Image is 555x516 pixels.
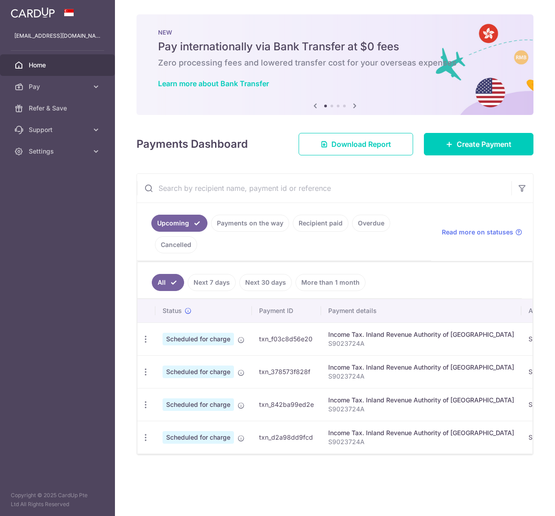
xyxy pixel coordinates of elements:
[163,333,234,345] span: Scheduled for charge
[163,366,234,378] span: Scheduled for charge
[158,57,512,68] h6: Zero processing fees and lowered transfer cost for your overseas expenses
[252,299,321,322] th: Payment ID
[137,14,533,115] img: Bank transfer banner
[295,274,366,291] a: More than 1 month
[163,398,234,411] span: Scheduled for charge
[14,31,101,40] p: [EMAIL_ADDRESS][DOMAIN_NAME]
[252,421,321,454] td: txn_d2a98dd9fcd
[155,236,197,253] a: Cancelled
[188,274,236,291] a: Next 7 days
[158,40,512,54] h5: Pay internationally via Bank Transfer at $0 fees
[239,274,292,291] a: Next 30 days
[457,139,511,150] span: Create Payment
[328,396,514,405] div: Income Tax. Inland Revenue Authority of [GEOGRAPHIC_DATA]
[11,7,55,18] img: CardUp
[163,431,234,444] span: Scheduled for charge
[328,372,514,381] p: S9023724A
[29,104,88,113] span: Refer & Save
[352,215,390,232] a: Overdue
[29,61,88,70] span: Home
[328,428,514,437] div: Income Tax. Inland Revenue Authority of [GEOGRAPHIC_DATA]
[442,228,522,237] a: Read more on statuses
[252,355,321,388] td: txn_378573f828f
[293,215,348,232] a: Recipient paid
[328,339,514,348] p: S9023724A
[158,79,269,88] a: Learn more about Bank Transfer
[328,437,514,446] p: S9023724A
[252,388,321,421] td: txn_842ba99ed2e
[328,363,514,372] div: Income Tax. Inland Revenue Authority of [GEOGRAPHIC_DATA]
[331,139,391,150] span: Download Report
[158,29,512,36] p: NEW
[152,274,184,291] a: All
[424,133,533,155] a: Create Payment
[137,174,511,203] input: Search by recipient name, payment id or reference
[29,147,88,156] span: Settings
[29,125,88,134] span: Support
[29,82,88,91] span: Pay
[299,133,413,155] a: Download Report
[163,306,182,315] span: Status
[137,136,248,152] h4: Payments Dashboard
[321,299,521,322] th: Payment details
[529,306,551,315] span: Amount
[328,330,514,339] div: Income Tax. Inland Revenue Authority of [GEOGRAPHIC_DATA]
[442,228,513,237] span: Read more on statuses
[151,215,207,232] a: Upcoming
[211,215,289,232] a: Payments on the way
[328,405,514,414] p: S9023724A
[252,322,321,355] td: txn_f03c8d56e20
